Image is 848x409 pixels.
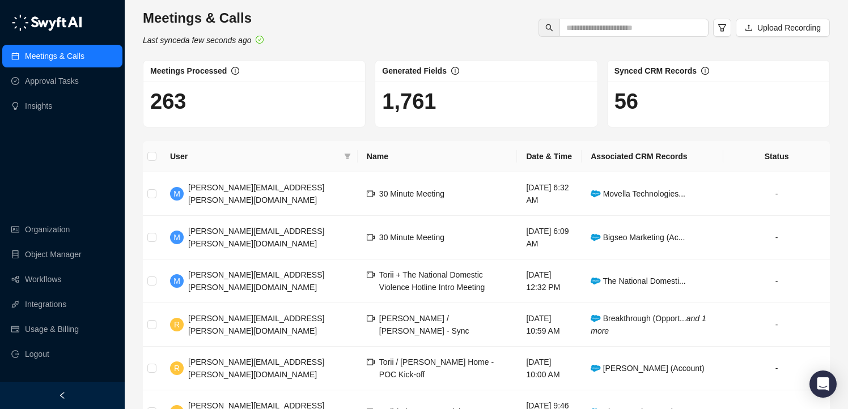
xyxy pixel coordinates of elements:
[367,233,375,241] span: video-camera
[188,357,324,379] span: [PERSON_NAME][EMAIL_ADDRESS][PERSON_NAME][DOMAIN_NAME]
[143,9,264,27] h3: Meetings & Calls
[582,141,723,172] th: Associated CRM Records
[256,36,264,44] span: check-circle
[25,95,52,117] a: Insights
[150,66,227,75] span: Meetings Processed
[174,318,180,331] span: R
[25,243,82,266] a: Object Manager
[25,343,49,365] span: Logout
[11,350,19,358] span: logout
[173,188,180,200] span: M
[231,67,239,75] span: info-circle
[382,66,447,75] span: Generated Fields
[188,227,324,248] span: [PERSON_NAME][EMAIL_ADDRESS][PERSON_NAME][DOMAIN_NAME]
[591,314,706,335] span: Breakthrough (Opport...
[517,259,582,303] td: [DATE] 12:32 PM
[25,218,70,241] a: Organization
[188,183,324,204] span: [PERSON_NAME][EMAIL_ADDRESS][PERSON_NAME][DOMAIN_NAME]
[701,67,709,75] span: info-circle
[150,88,358,114] h1: 263
[723,216,830,259] td: -
[723,141,830,172] th: Status
[379,314,469,335] span: [PERSON_NAME] / [PERSON_NAME] - Sync
[545,24,553,32] span: search
[188,314,324,335] span: [PERSON_NAME][EMAIL_ADDRESS][PERSON_NAME][DOMAIN_NAME]
[517,216,582,259] td: [DATE] 6:09 AM
[517,172,582,216] td: [DATE] 6:32 AM
[173,275,180,287] span: M
[358,141,518,172] th: Name
[143,36,251,45] i: Last synced a few seconds ago
[367,314,375,322] span: video-camera
[723,303,830,347] td: -
[174,362,180,374] span: R
[379,357,494,379] span: Torii / [PERSON_NAME] Home - POC Kick-off
[809,370,837,398] div: Open Intercom Messenger
[718,23,727,32] span: filter
[591,314,706,335] i: and 1 more
[173,231,180,244] span: M
[379,270,485,292] span: Torii + The National Domestic Violence Hotline Intro Meeting
[591,364,704,373] span: [PERSON_NAME] (Account)
[614,66,697,75] span: Synced CRM Records
[367,271,375,279] span: video-camera
[723,172,830,216] td: -
[25,45,84,67] a: Meetings & Calls
[745,24,753,32] span: upload
[170,150,340,163] span: User
[25,70,79,92] a: Approval Tasks
[736,19,830,37] button: Upload Recording
[517,303,582,347] td: [DATE] 10:59 AM
[382,88,590,114] h1: 1,761
[517,347,582,390] td: [DATE] 10:00 AM
[188,270,324,292] span: [PERSON_NAME][EMAIL_ADDRESS][PERSON_NAME][DOMAIN_NAME]
[11,14,82,31] img: logo-05li4sbe.png
[379,233,444,242] span: 30 Minute Meeting
[591,233,685,242] span: Bigseo Marketing (Ac...
[757,22,821,34] span: Upload Recording
[344,153,351,160] span: filter
[367,358,375,366] span: video-camera
[591,189,685,198] span: Movella Technologies...
[379,189,444,198] span: 30 Minute Meeting
[58,391,66,399] span: left
[723,259,830,303] td: -
[451,67,459,75] span: info-circle
[25,318,79,340] a: Usage & Billing
[723,347,830,390] td: -
[367,190,375,198] span: video-camera
[25,293,66,316] a: Integrations
[591,276,685,286] span: The National Domesti...
[517,141,582,172] th: Date & Time
[614,88,822,114] h1: 56
[342,148,353,165] span: filter
[25,268,61,291] a: Workflows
